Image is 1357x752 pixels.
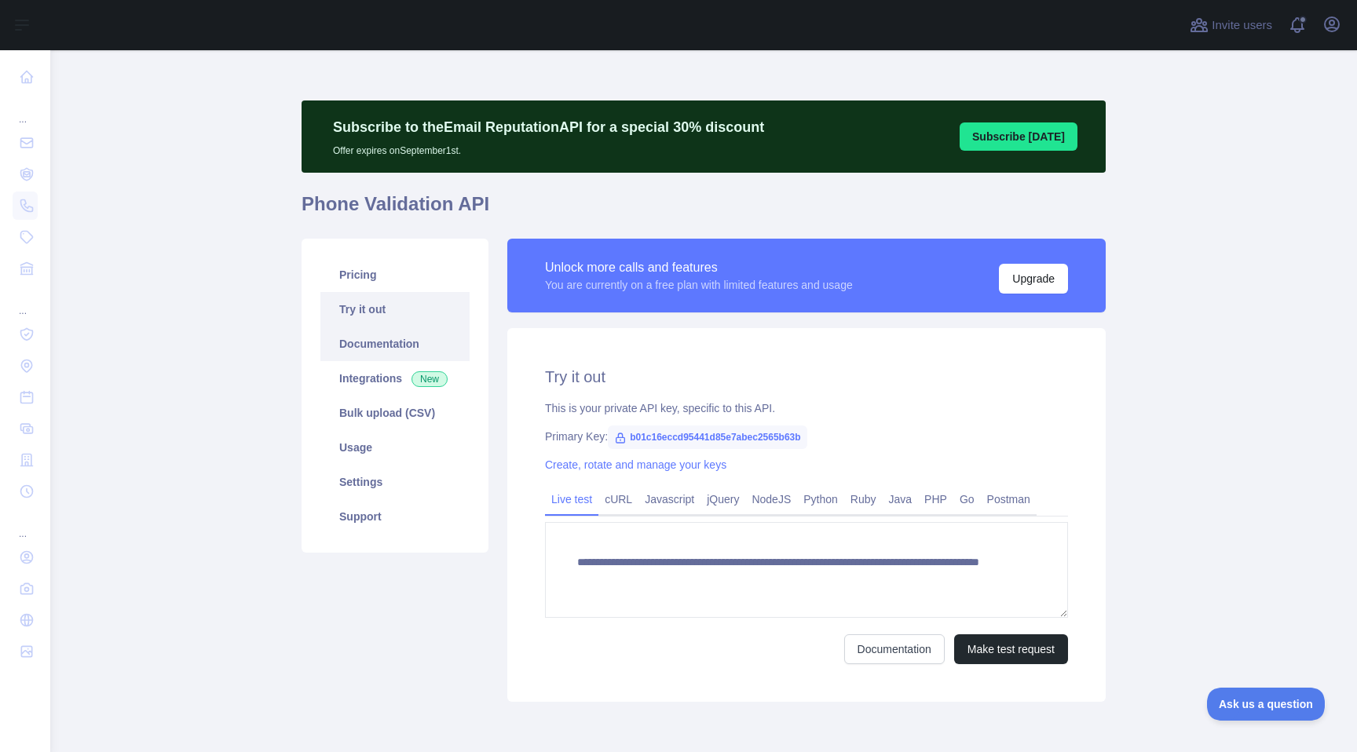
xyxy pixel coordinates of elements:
[1207,688,1326,721] iframe: Toggle Customer Support
[545,487,598,512] a: Live test
[745,487,797,512] a: NodeJS
[320,292,470,327] a: Try it out
[545,429,1068,444] div: Primary Key:
[608,425,807,449] span: b01c16eccd95441d85e7abec2565b63b
[411,371,448,387] span: New
[844,634,945,664] a: Documentation
[545,366,1068,388] h2: Try it out
[797,487,844,512] a: Python
[13,286,38,317] div: ...
[883,487,919,512] a: Java
[545,258,853,277] div: Unlock more calls and features
[320,361,470,396] a: Integrations New
[638,487,700,512] a: Javascript
[320,465,470,499] a: Settings
[1187,13,1275,38] button: Invite users
[598,487,638,512] a: cURL
[545,400,1068,416] div: This is your private API key, specific to this API.
[918,487,953,512] a: PHP
[981,487,1037,512] a: Postman
[320,499,470,534] a: Support
[700,487,745,512] a: jQuery
[844,487,883,512] a: Ruby
[960,122,1077,151] button: Subscribe [DATE]
[999,264,1068,294] button: Upgrade
[13,509,38,540] div: ...
[320,430,470,465] a: Usage
[320,327,470,361] a: Documentation
[302,192,1106,229] h1: Phone Validation API
[320,396,470,430] a: Bulk upload (CSV)
[1212,16,1272,35] span: Invite users
[333,138,764,157] p: Offer expires on September 1st.
[953,487,981,512] a: Go
[333,116,764,138] p: Subscribe to the Email Reputation API for a special 30 % discount
[320,257,470,292] a: Pricing
[13,94,38,126] div: ...
[545,458,726,471] a: Create, rotate and manage your keys
[954,634,1068,664] button: Make test request
[545,277,853,293] div: You are currently on a free plan with limited features and usage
